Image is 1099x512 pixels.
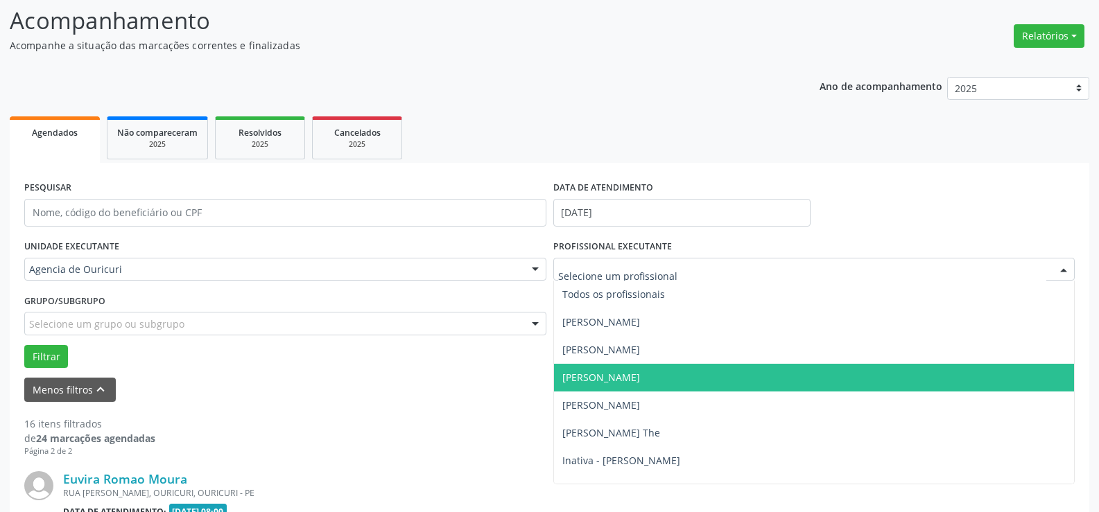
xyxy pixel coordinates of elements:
span: Não compareceram [117,127,198,139]
span: Todos os profissionais [562,288,665,301]
span: Selecione um grupo ou subgrupo [29,317,184,331]
button: Filtrar [24,345,68,369]
div: Página 2 de 2 [24,445,155,457]
label: UNIDADE EXECUTANTE [24,236,119,258]
input: Selecione um intervalo [553,199,811,227]
label: PROFISSIONAL EXECUTANTE [553,236,672,258]
span: Agencia de Ouricuri [29,263,518,276]
button: Menos filtroskeyboard_arrow_up [24,378,116,402]
span: [PERSON_NAME] [562,398,640,412]
span: Resolvidos [239,127,282,139]
span: Inativa - [PERSON_NAME] [562,454,680,467]
span: [PERSON_NAME] [562,343,640,356]
span: [PERSON_NAME] [562,315,640,328]
input: Nome, código do beneficiário ou CPF [24,199,546,227]
p: Acompanhe a situação das marcações correntes e finalizadas [10,38,765,53]
span: [PERSON_NAME] The [562,426,660,439]
label: Grupo/Subgrupo [24,290,105,312]
div: RUA [PERSON_NAME], OURICURI, OURICURI - PE [63,487,867,499]
span: Agendados [32,127,78,139]
div: 16 itens filtrados [24,416,155,431]
div: 2025 [225,139,295,150]
a: Euvira Romao Moura [63,471,187,486]
div: de [24,431,155,445]
button: Relatórios [1014,24,1084,48]
span: [PERSON_NAME] [562,371,640,384]
p: Ano de acompanhamento [820,77,942,94]
i: keyboard_arrow_up [93,382,108,397]
span: Inativo - [PERSON_NAME] [562,482,680,495]
span: Cancelados [334,127,381,139]
img: img [24,471,53,500]
label: DATA DE ATENDIMENTO [553,177,653,199]
input: Selecione um profissional [558,263,1047,290]
strong: 24 marcações agendadas [36,432,155,445]
p: Acompanhamento [10,3,765,38]
label: PESQUISAR [24,177,71,199]
div: 2025 [322,139,392,150]
div: 2025 [117,139,198,150]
